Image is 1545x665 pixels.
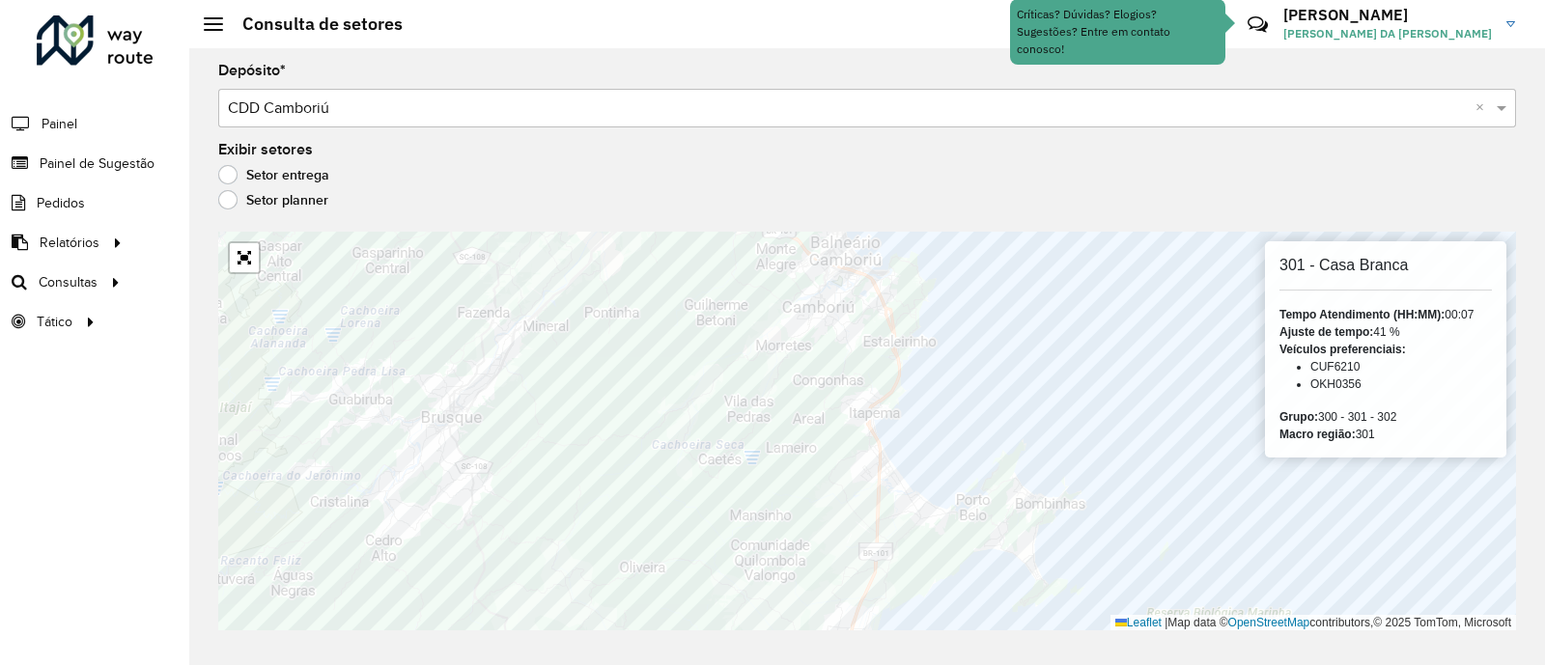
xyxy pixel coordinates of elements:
span: [PERSON_NAME] DA [PERSON_NAME] [1283,25,1492,42]
span: Painel de Sugestão [40,153,154,174]
div: 41 % [1279,323,1492,341]
span: Painel [42,114,77,134]
div: 300 - 301 - 302 [1279,408,1492,426]
a: Abrir mapa em tela cheia [230,243,259,272]
strong: Grupo: [1279,410,1318,424]
li: OKH0356 [1310,375,1492,393]
h6: 301 - Casa Branca [1279,256,1492,274]
label: Exibir setores [218,138,313,161]
label: Setor planner [218,190,328,209]
strong: Ajuste de tempo: [1279,325,1373,339]
label: Setor entrega [218,165,329,184]
span: Tático [37,312,72,332]
div: Map data © contributors,© 2025 TomTom, Microsoft [1110,615,1516,631]
div: 301 [1279,426,1492,443]
a: Contato Rápido [1237,4,1278,45]
a: Leaflet [1115,616,1162,629]
li: CUF6210 [1310,358,1492,375]
strong: Macro região: [1279,428,1356,441]
span: | [1165,616,1167,629]
span: Consultas [39,272,98,292]
h2: Consulta de setores [223,14,403,35]
span: Clear all [1475,97,1492,120]
strong: Veículos preferenciais: [1279,343,1406,356]
strong: Tempo Atendimento (HH:MM): [1279,308,1445,321]
h3: [PERSON_NAME] [1283,6,1492,24]
span: Pedidos [37,193,85,213]
label: Depósito [218,59,286,82]
a: OpenStreetMap [1228,616,1310,629]
div: 00:07 [1279,306,1492,323]
span: Relatórios [40,233,99,253]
